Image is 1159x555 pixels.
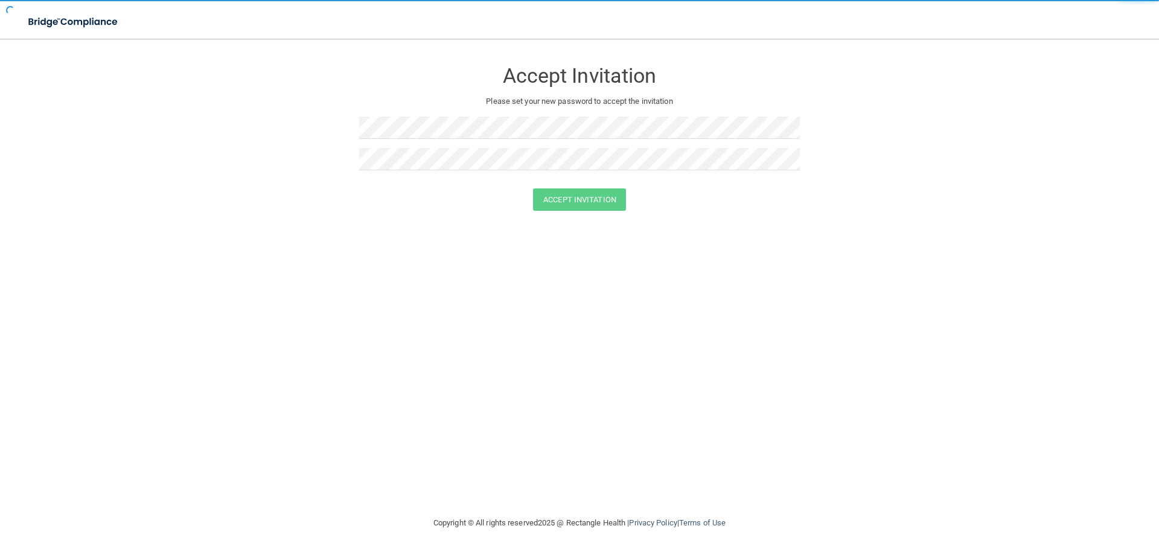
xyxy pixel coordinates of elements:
p: Please set your new password to accept the invitation [368,94,791,109]
img: bridge_compliance_login_screen.278c3ca4.svg [18,10,129,34]
div: Copyright © All rights reserved 2025 @ Rectangle Health | | [359,504,800,542]
h3: Accept Invitation [359,65,800,87]
a: Terms of Use [679,518,726,527]
button: Accept Invitation [533,188,626,211]
a: Privacy Policy [629,518,677,527]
